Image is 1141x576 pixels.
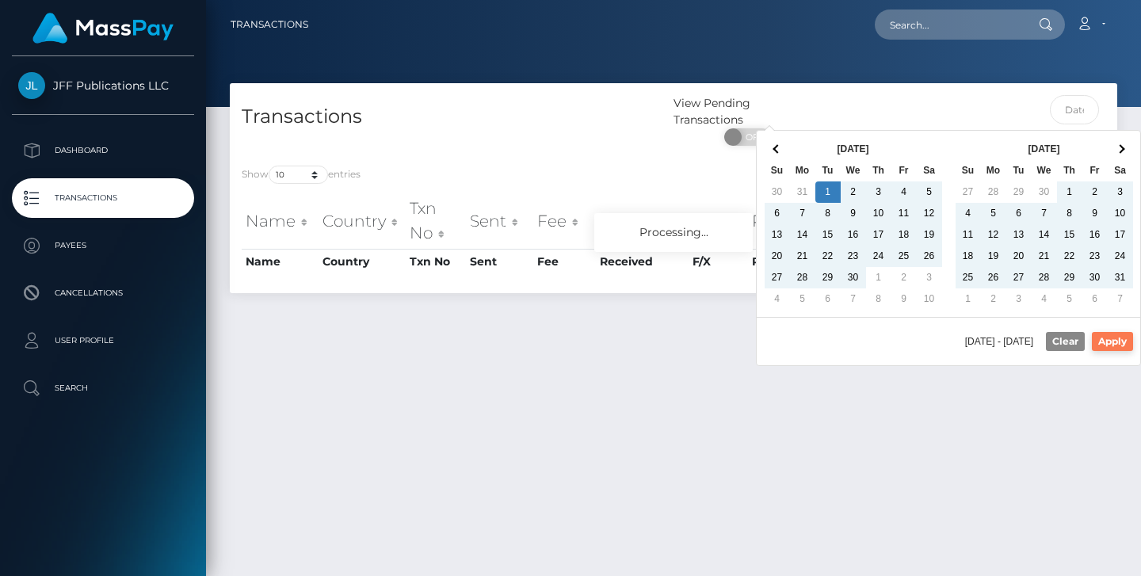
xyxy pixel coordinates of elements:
[1032,160,1057,181] th: We
[689,249,747,274] th: F/X
[1006,160,1032,181] th: Tu
[1006,203,1032,224] td: 6
[1108,246,1133,267] td: 24
[917,160,942,181] th: Sa
[319,249,406,274] th: Country
[981,224,1006,246] td: 12
[12,226,194,265] a: Payees
[748,249,821,274] th: Payer
[242,103,662,131] h4: Transactions
[1108,181,1133,203] td: 3
[1108,267,1133,288] td: 31
[790,160,815,181] th: Mo
[956,246,981,267] td: 18
[12,78,194,93] span: JFF Publications LLC
[269,166,328,184] select: Showentries
[406,193,466,249] th: Txn No
[733,128,773,146] span: OFF
[1108,288,1133,310] td: 7
[917,267,942,288] td: 3
[965,337,1040,346] span: [DATE] - [DATE]
[596,249,689,274] th: Received
[891,288,917,310] td: 9
[841,203,866,224] td: 9
[841,288,866,310] td: 7
[533,249,596,274] th: Fee
[319,193,406,249] th: Country
[815,160,841,181] th: Tu
[917,288,942,310] td: 10
[981,139,1108,160] th: [DATE]
[1050,95,1100,124] input: Date filter
[18,376,188,400] p: Search
[956,203,981,224] td: 4
[1032,181,1057,203] td: 30
[1082,181,1108,203] td: 2
[1057,181,1082,203] td: 1
[981,246,1006,267] td: 19
[866,267,891,288] td: 1
[790,288,815,310] td: 5
[815,246,841,267] td: 22
[956,224,981,246] td: 11
[1006,246,1032,267] td: 20
[866,160,891,181] th: Th
[242,249,319,274] th: Name
[18,72,45,99] img: JFF Publications LLC
[1006,181,1032,203] td: 29
[866,224,891,246] td: 17
[596,193,689,249] th: Received
[981,288,1006,310] td: 2
[866,288,891,310] td: 8
[1032,267,1057,288] td: 28
[231,8,308,41] a: Transactions
[1082,267,1108,288] td: 30
[981,181,1006,203] td: 28
[594,213,753,252] div: Processing...
[12,321,194,360] a: User Profile
[765,267,790,288] td: 27
[891,181,917,203] td: 4
[790,224,815,246] td: 14
[765,246,790,267] td: 20
[406,249,466,274] th: Txn No
[1057,267,1082,288] td: 29
[1057,246,1082,267] td: 22
[815,288,841,310] td: 6
[1006,267,1032,288] td: 27
[18,234,188,257] p: Payees
[18,139,188,162] p: Dashboard
[1006,224,1032,246] td: 13
[815,181,841,203] td: 1
[815,224,841,246] td: 15
[790,267,815,288] td: 28
[12,368,194,408] a: Search
[981,203,1006,224] td: 5
[815,267,841,288] td: 29
[18,281,188,305] p: Cancellations
[790,203,815,224] td: 7
[12,178,194,218] a: Transactions
[866,181,891,203] td: 3
[765,288,790,310] td: 4
[242,166,361,184] label: Show entries
[1057,160,1082,181] th: Th
[956,160,981,181] th: Su
[765,224,790,246] td: 13
[1082,160,1108,181] th: Fr
[1108,160,1133,181] th: Sa
[790,246,815,267] td: 21
[12,273,194,313] a: Cancellations
[891,267,917,288] td: 2
[1057,203,1082,224] td: 8
[18,186,188,210] p: Transactions
[891,160,917,181] th: Fr
[790,139,917,160] th: [DATE]
[1108,203,1133,224] td: 10
[1032,288,1057,310] td: 4
[790,181,815,203] td: 31
[917,181,942,203] td: 5
[1006,288,1032,310] td: 3
[981,267,1006,288] td: 26
[1057,224,1082,246] td: 15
